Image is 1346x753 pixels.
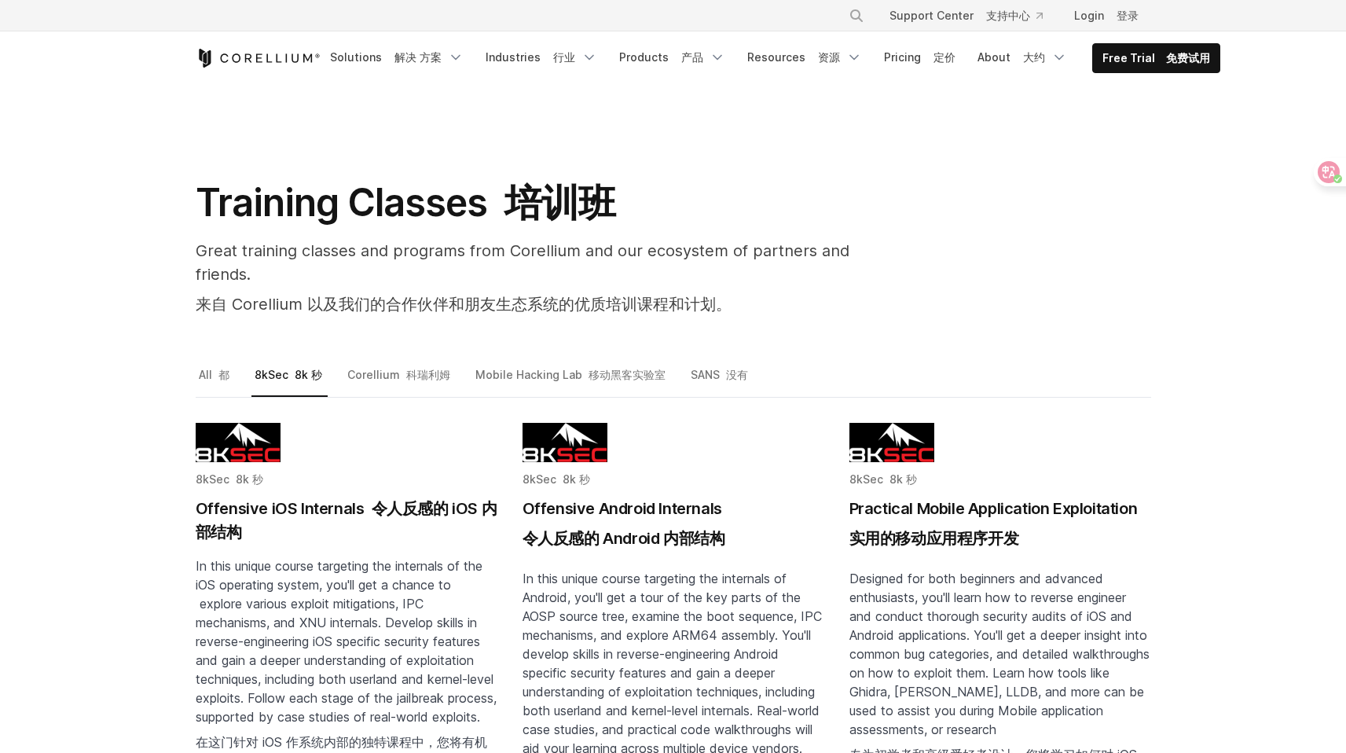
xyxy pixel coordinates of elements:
[523,423,607,462] img: 8KSEC logo
[196,472,263,486] span: 8kSec
[968,43,1076,72] a: About
[196,49,321,68] a: Corellium Home
[476,43,607,72] a: Industries
[688,365,754,398] a: SANS 没有
[236,472,263,486] font: 8k 秒
[553,50,575,64] font: 行业
[472,365,671,398] a: Mobile Hacking Lab 移动黑客实验室
[875,43,965,72] a: Pricing
[321,43,1220,73] div: Navigation Menu
[344,365,456,398] a: Corellium 科瑞利姆
[251,365,328,398] a: 8kSec 8k 秒
[523,497,824,556] h2: Offensive Android Internals
[589,368,666,381] font: 移动黑客实验室
[877,2,1055,30] a: Support Center
[196,295,732,314] font: 来自 Corellium 以及我们的合作伙伴和朋友生态系统的优质培训课程和计划。
[504,179,615,226] font: 培训班
[196,423,281,462] img: 8KSEC logo
[818,50,840,64] font: 资源
[681,50,703,64] font: 产品
[830,2,1151,30] div: Navigation Menu
[523,472,590,486] span: 8kSec
[196,365,235,398] a: All 都
[196,179,903,226] h1: Training Classes
[321,43,473,72] a: Solutions
[610,43,735,72] a: Products
[849,472,917,486] span: 8kSec
[986,9,1030,22] font: 支持中心
[218,368,229,381] font: 都
[1117,9,1139,22] font: 登录
[842,2,871,30] button: Search
[849,529,1019,548] font: 实用的移动应用程序开发
[406,368,450,381] font: 科瑞利姆
[196,239,903,322] p: Great training classes and programs from Corellium and our ecosystem of partners and friends.
[523,529,725,548] font: 令人反感的 Android 内部结构
[889,472,917,486] font: 8k 秒
[1093,44,1219,72] a: Free Trial
[1023,50,1045,64] font: 大约
[295,368,322,381] font: 8k 秒
[394,50,442,64] font: 解决 方案
[738,43,871,72] a: Resources
[849,497,1151,556] h2: Practical Mobile Application Exploitation
[196,497,497,544] h2: Offensive iOS Internals
[726,368,748,381] font: 没有
[1062,2,1151,30] a: Login
[1166,51,1210,64] font: 免费试用
[933,50,955,64] font: 定价
[849,423,934,462] img: 8KSEC logo
[563,472,590,486] font: 8k 秒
